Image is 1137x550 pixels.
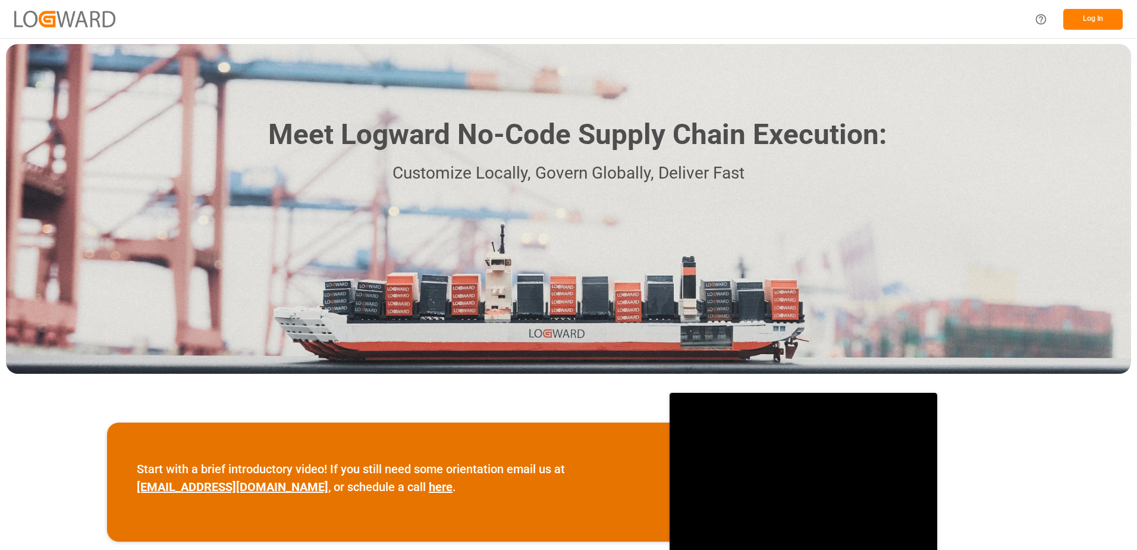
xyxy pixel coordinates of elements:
h1: Meet Logward No-Code Supply Chain Execution: [268,114,887,156]
button: Help Center [1028,6,1054,33]
button: Log In [1063,9,1123,30]
p: Customize Locally, Govern Globally, Deliver Fast [250,160,887,187]
p: Start with a brief introductory video! If you still need some orientation email us at , or schedu... [137,460,640,496]
img: Logward_new_orange.png [14,11,115,27]
a: here [429,480,453,494]
a: [EMAIL_ADDRESS][DOMAIN_NAME] [137,480,328,494]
